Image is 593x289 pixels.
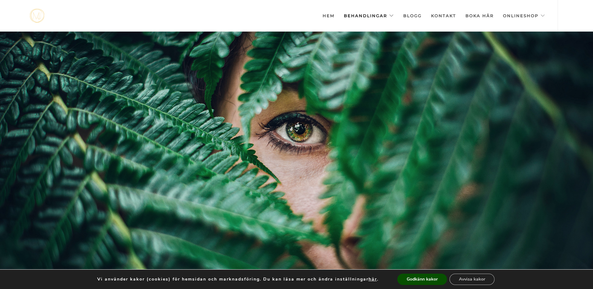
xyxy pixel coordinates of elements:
button: Avvisa kakor [450,274,495,285]
button: här [369,276,377,282]
a: mjstudio mjstudio mjstudio [30,9,44,23]
a: Alla behandlingar [336,36,405,55]
img: mjstudio [30,9,44,23]
button: Godkänn kakor [397,274,447,285]
p: Vi använder kakor (cookies) för hemsidan och marknadsföring. Du kan läsa mer och ändra inställnin... [97,276,379,282]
